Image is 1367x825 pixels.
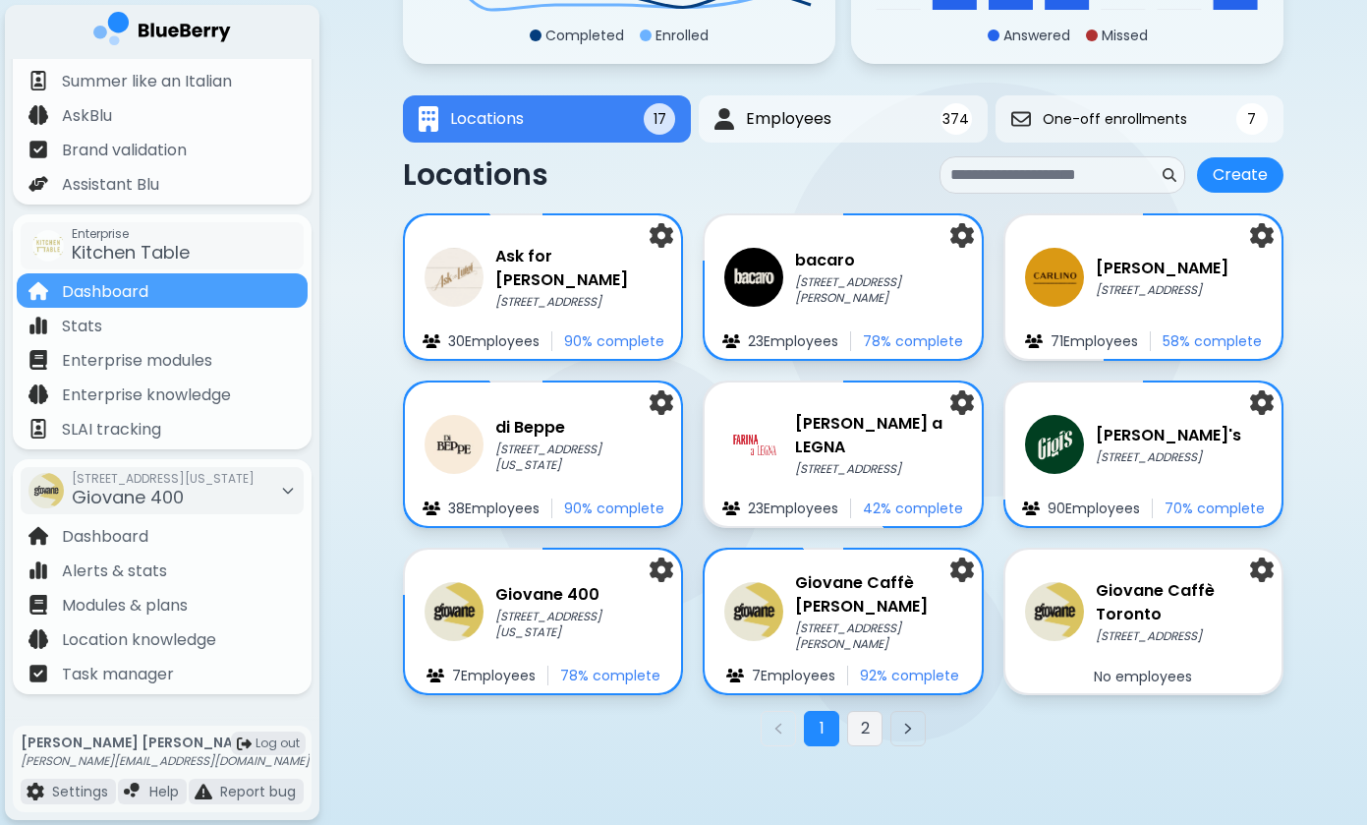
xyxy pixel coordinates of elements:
img: settings [950,223,974,248]
img: logout [237,737,252,751]
img: settings [1250,558,1274,582]
p: [STREET_ADDRESS] [795,461,961,477]
img: settings [1250,390,1274,415]
h3: di Beppe [495,416,661,440]
p: 30 Employee s [448,332,540,350]
p: 58 % complete [1163,332,1262,350]
img: file icon [28,281,48,301]
span: Giovane 400 [72,485,184,509]
img: file icon [27,783,44,800]
span: 17 [654,110,666,128]
p: [PERSON_NAME] [PERSON_NAME] [21,734,310,751]
p: [STREET_ADDRESS][PERSON_NAME] [795,620,961,652]
span: One-off enrollments [1043,110,1187,128]
p: 92 % complete [860,667,959,684]
button: Create [1197,157,1283,193]
img: company thumbnail [724,248,783,307]
img: file icon [722,334,740,348]
p: 23 Employee s [748,332,838,350]
p: Modules & plans [62,594,188,618]
p: 90 % complete [564,332,664,350]
p: SLAI tracking [62,418,161,442]
p: Assistant Blu [62,173,159,197]
h3: Giovane Caffè Toronto [1096,579,1262,626]
img: file icon [28,629,48,649]
p: [STREET_ADDRESS][US_STATE] [495,442,661,473]
p: 71 Employee s [1051,332,1138,350]
p: Brand validation [62,139,187,162]
p: Task manager [62,663,174,686]
button: LocationsLocations17 [403,95,691,143]
img: company thumbnail [28,473,64,508]
img: company thumbnail [1025,415,1084,474]
img: search icon [1163,168,1176,182]
button: Go to page 2 [847,711,883,746]
img: settings [1250,223,1274,248]
p: Enterprise modules [62,349,212,373]
p: Dashboard [62,525,148,549]
img: file icon [195,783,212,800]
img: file icon [28,384,48,404]
p: [STREET_ADDRESS][PERSON_NAME] [795,274,961,306]
span: 7 [1247,110,1256,128]
button: EmployeesEmployees374 [699,95,987,143]
p: 7 Employee s [752,667,835,684]
p: 7 Employee s [452,667,536,684]
span: [STREET_ADDRESS][US_STATE] [72,471,255,487]
img: file icon [28,664,48,683]
span: 374 [942,110,969,128]
img: file icon [423,334,440,348]
img: company thumbnail [32,230,64,262]
p: 90 % complete [564,500,664,517]
img: file icon [28,526,48,546]
img: company thumbnail [724,415,783,474]
img: file icon [124,783,142,800]
h3: [PERSON_NAME]'s [1096,424,1241,447]
p: AskBlu [62,104,112,128]
img: settings [650,390,673,415]
p: 78 % complete [863,332,963,350]
p: Missed [1102,27,1148,44]
img: file icon [28,140,48,159]
img: file icon [28,71,48,90]
img: One-off enrollments [1011,109,1031,129]
img: company thumbnail [425,582,484,641]
p: 90 Employee s [1048,500,1140,517]
img: company thumbnail [425,415,484,474]
img: file icon [423,501,440,515]
img: settings [950,390,974,415]
p: [STREET_ADDRESS] [1096,449,1241,465]
span: Employees [746,107,831,131]
p: Stats [62,315,102,338]
p: Summer like an Italian [62,70,232,93]
h3: Giovane Caffè [PERSON_NAME] [795,571,961,619]
img: file icon [1022,501,1040,515]
h3: Ask for [PERSON_NAME] [495,245,661,292]
img: file icon [1025,334,1043,348]
button: Next page [890,711,926,746]
p: [PERSON_NAME][EMAIL_ADDRESS][DOMAIN_NAME] [21,753,310,769]
img: file icon [28,595,48,615]
p: Locations [403,157,548,193]
img: Employees [714,108,734,131]
span: Log out [256,736,300,751]
img: file icon [28,105,48,125]
p: 23 Employee s [748,500,838,517]
p: 38 Employee s [448,500,540,517]
p: [STREET_ADDRESS] [1096,628,1262,644]
p: 42 % complete [863,500,963,517]
img: company thumbnail [1025,248,1084,307]
img: file icon [722,501,740,515]
p: Answered [1003,27,1070,44]
p: [STREET_ADDRESS] [495,294,661,310]
p: Settings [52,783,108,800]
span: Enterprise [72,226,190,242]
p: Enrolled [655,27,709,44]
p: Alerts & stats [62,560,167,583]
span: Locations [450,107,524,131]
img: file icon [28,419,48,439]
img: file icon [726,669,744,682]
button: Go to page 1 [804,711,839,746]
img: company thumbnail [425,248,484,307]
p: Dashboard [62,280,148,304]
